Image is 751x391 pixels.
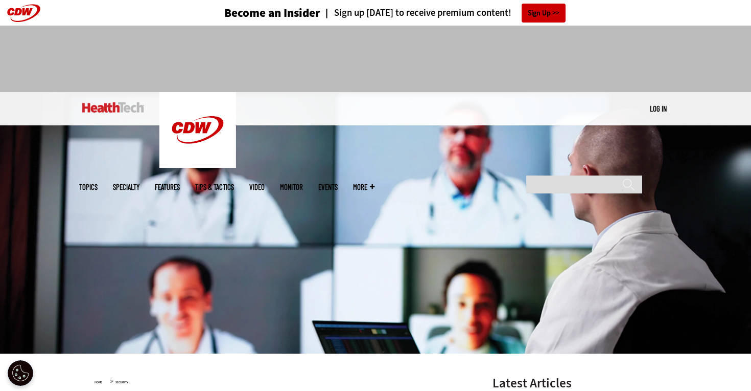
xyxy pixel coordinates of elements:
img: Home [159,92,236,168]
a: Features [155,183,180,191]
a: CDW [159,160,236,170]
a: Tips & Tactics [195,183,234,191]
button: Open Preferences [8,360,33,386]
span: Topics [79,183,98,191]
a: Sign up [DATE] to receive premium content! [320,8,511,18]
a: MonITor [280,183,303,191]
a: Security [115,380,128,384]
h3: Latest Articles [492,377,646,389]
a: Log in [650,104,667,113]
a: Video [249,183,265,191]
a: Events [318,183,338,191]
span: More [353,183,374,191]
a: Sign Up [522,4,566,23]
div: User menu [650,103,667,114]
img: Home [82,102,144,113]
iframe: advertisement [190,36,561,82]
a: Become an Insider [186,7,320,19]
div: Cookie Settings [8,360,33,386]
span: Specialty [113,183,139,191]
div: » [95,377,465,385]
h3: Become an Insider [224,7,320,19]
a: Home [95,380,102,384]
